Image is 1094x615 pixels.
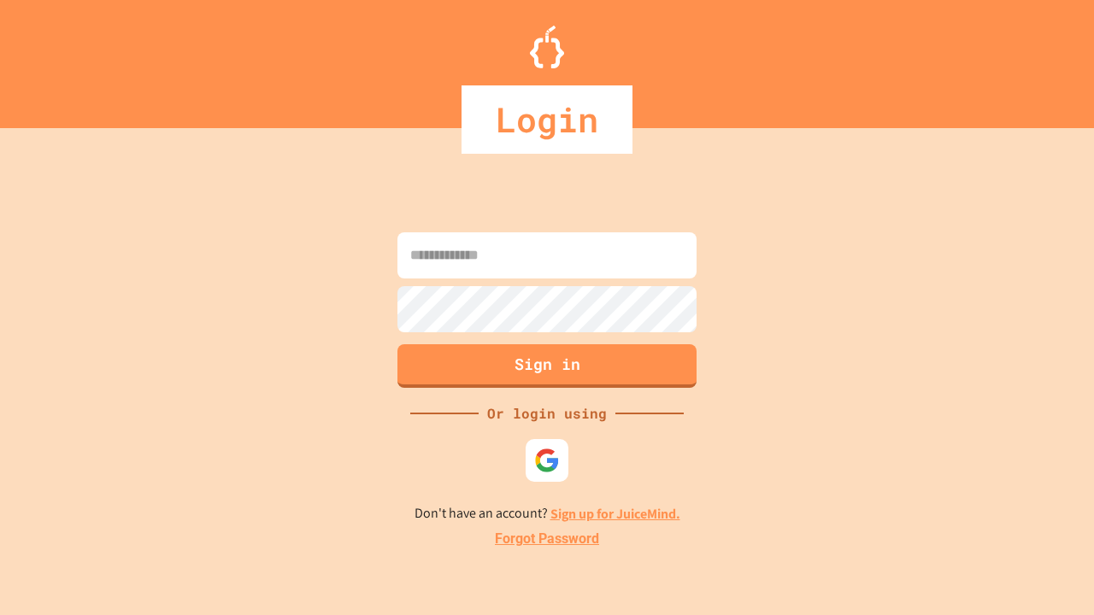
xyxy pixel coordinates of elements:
[415,503,680,524] p: Don't have an account?
[479,403,615,424] div: Or login using
[550,505,680,523] a: Sign up for JuiceMind.
[397,344,697,388] button: Sign in
[534,448,560,473] img: google-icon.svg
[495,529,599,549] a: Forgot Password
[530,26,564,68] img: Logo.svg
[462,85,632,154] div: Login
